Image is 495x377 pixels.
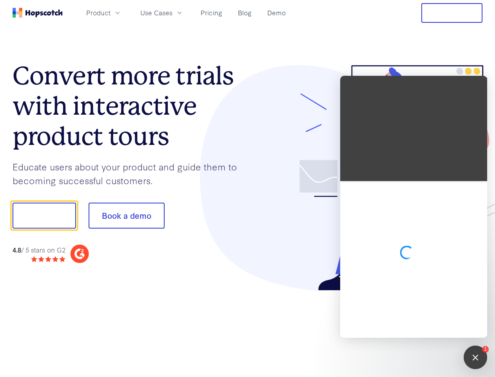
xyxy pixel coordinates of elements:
button: Show me! [13,203,76,229]
button: Use Cases [136,6,188,19]
button: Free Trial [421,3,482,23]
span: Use Cases [140,8,172,18]
h1: Convert more trials with interactive product tours [13,61,248,151]
p: Educate users about your product and guide them to becoming successful customers. [13,160,248,187]
a: Pricing [198,6,225,19]
a: Blog [235,6,255,19]
span: Product [86,8,111,18]
div: / 5 stars on G2 [13,245,65,255]
a: Home [13,8,63,18]
a: Demo [264,6,289,19]
div: 1 [482,346,489,353]
button: Product [82,6,126,19]
strong: 4.8 [13,245,21,254]
button: Book a demo [89,203,165,229]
